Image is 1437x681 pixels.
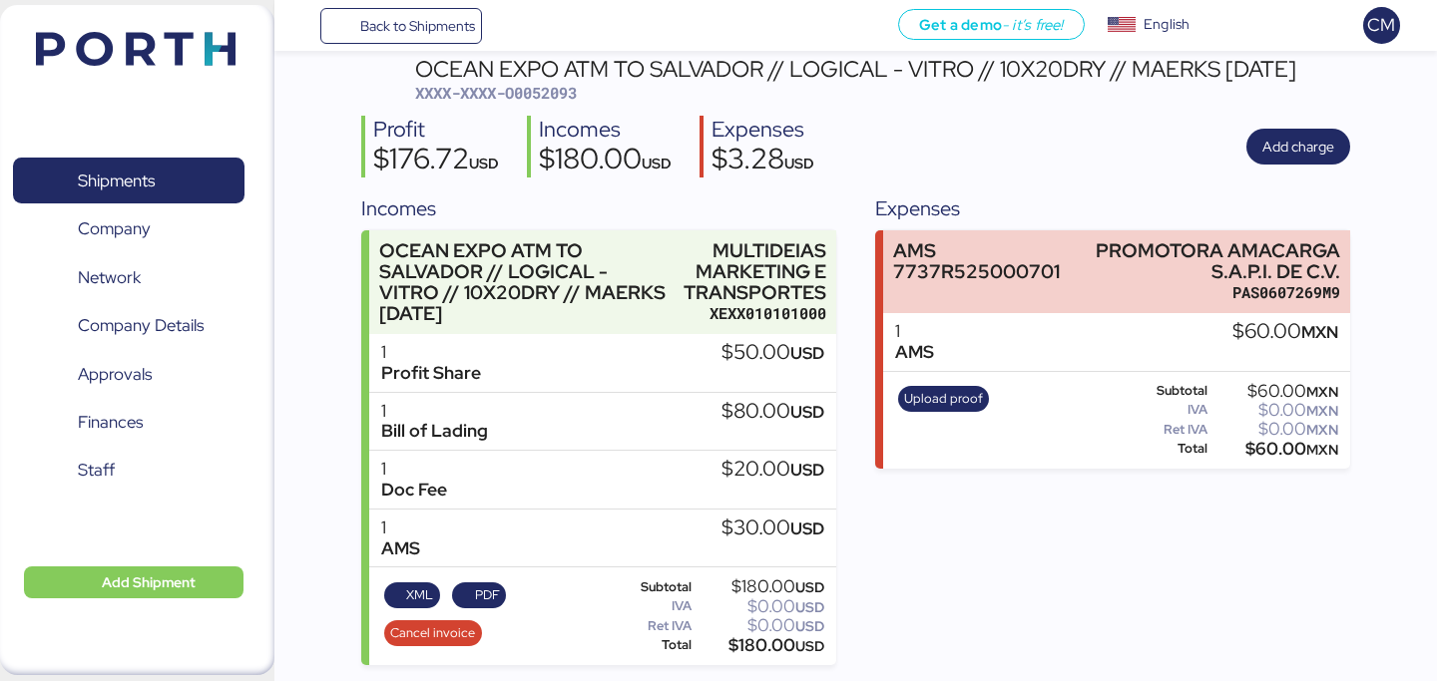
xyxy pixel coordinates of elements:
span: USD [790,459,824,481]
span: PDF [475,584,500,606]
span: USD [795,578,824,596]
span: MXN [1306,402,1338,420]
div: $60.00 [1232,321,1338,343]
span: Company [78,214,151,243]
span: Staff [78,456,115,485]
div: 1 [895,321,934,342]
div: Subtotal [609,580,693,594]
button: Add Shipment [24,566,243,598]
a: Approvals [13,351,244,397]
div: $0.00 [696,618,824,633]
span: Add charge [1262,135,1334,159]
div: AMS [895,342,934,363]
div: AMS 7737R525000701 [893,240,1063,282]
span: MXN [1306,441,1338,459]
span: Back to Shipments [360,14,475,38]
div: Subtotal [1123,384,1207,398]
div: 1 [381,342,481,363]
span: Approvals [78,360,152,389]
div: $60.00 [1211,384,1338,399]
button: Cancel invoice [384,620,482,646]
div: Incomes [361,193,835,223]
span: Cancel invoice [390,622,475,644]
div: MULTIDEIAS MARKETING E TRANSPORTES [681,240,826,303]
span: CM [1367,12,1395,38]
div: $176.72 [373,145,499,178]
span: Shipments [78,167,155,195]
a: Shipments [13,158,244,203]
span: USD [784,154,814,172]
span: USD [795,617,824,635]
div: Profit Share [381,363,481,384]
div: $180.00 [696,579,824,594]
button: XML [384,582,440,608]
div: $30.00 [721,517,824,539]
div: Profit [373,116,499,145]
span: USD [795,637,824,655]
div: IVA [609,599,693,613]
div: $0.00 [696,599,824,614]
span: Company Details [78,311,204,340]
div: Ret IVA [609,619,693,633]
span: MXN [1306,421,1338,439]
div: English [1144,14,1190,35]
span: USD [790,517,824,539]
div: AMS [381,538,420,559]
div: OCEAN EXPO ATM TO SALVADOR // LOGICAL - VITRO // 10X20DRY // MAERKS [DATE] [379,240,672,325]
div: $180.00 [696,638,824,653]
div: XEXX010101000 [681,303,826,324]
a: Network [13,254,244,300]
button: Upload proof [898,386,990,412]
div: Expenses [712,116,814,145]
span: Network [78,263,141,292]
div: $50.00 [721,342,824,364]
a: Company Details [13,303,244,349]
div: PAS0607269M9 [1072,282,1340,303]
span: MXN [1306,383,1338,401]
div: Expenses [875,193,1349,223]
div: 1 [381,401,488,422]
span: Add Shipment [102,570,196,594]
div: $0.00 [1211,422,1338,437]
div: $180.00 [539,145,672,178]
span: USD [790,342,824,364]
div: Total [609,638,693,652]
div: Incomes [539,116,672,145]
span: USD [642,154,672,172]
div: OCEAN EXPO ATM TO SALVADOR // LOGICAL - VITRO // 10X20DRY // MAERKS [DATE] [415,58,1296,80]
div: Ret IVA [1123,423,1207,437]
span: XML [406,584,433,606]
div: 1 [381,459,447,480]
div: $60.00 [1211,442,1338,457]
span: XXXX-XXXX-O0052093 [415,83,577,103]
div: $20.00 [721,459,824,481]
a: Back to Shipments [320,8,483,44]
span: MXN [1301,321,1338,343]
button: PDF [452,582,506,608]
span: Finances [78,408,143,437]
div: $0.00 [1211,403,1338,418]
span: USD [469,154,499,172]
div: 1 [381,517,420,538]
div: PROMOTORA AMACARGA S.A.P.I. DE C.V. [1072,240,1340,282]
span: USD [795,598,824,616]
div: $80.00 [721,401,824,423]
div: IVA [1123,403,1207,417]
div: Total [1123,442,1207,456]
a: Finances [13,400,244,446]
button: Menu [286,9,320,43]
div: Bill of Lading [381,421,488,442]
div: $3.28 [712,145,814,178]
button: Add charge [1246,129,1350,165]
a: Staff [13,448,244,494]
span: USD [790,401,824,423]
a: Company [13,206,244,252]
div: Doc Fee [381,480,447,501]
span: Upload proof [904,388,983,410]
